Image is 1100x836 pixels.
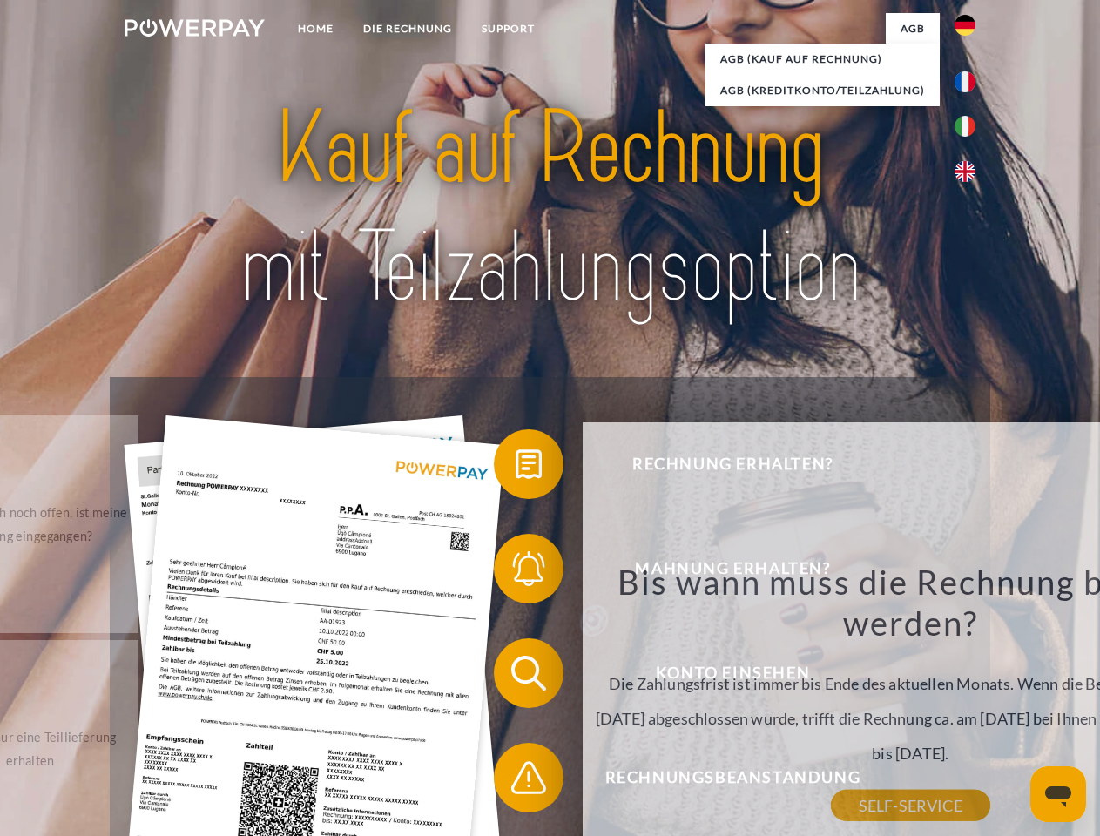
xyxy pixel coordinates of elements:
a: AGB (Kreditkonto/Teilzahlung) [705,75,940,106]
img: title-powerpay_de.svg [166,84,934,334]
img: logo-powerpay-white.svg [125,19,265,37]
iframe: Schaltfläche zum Öffnen des Messaging-Fensters [1030,766,1086,822]
img: fr [955,71,975,92]
a: agb [886,13,940,44]
a: SUPPORT [467,13,550,44]
img: qb_warning.svg [507,756,550,799]
img: qb_bill.svg [507,442,550,486]
img: en [955,161,975,182]
a: AGB (Kauf auf Rechnung) [705,44,940,75]
a: DIE RECHNUNG [348,13,467,44]
img: qb_bell.svg [507,547,550,590]
button: Rechnungsbeanstandung [494,743,947,812]
img: de [955,15,975,36]
button: Konto einsehen [494,638,947,708]
a: Home [283,13,348,44]
img: it [955,116,975,137]
a: SELF-SERVICE [831,790,990,821]
img: qb_search.svg [507,651,550,695]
